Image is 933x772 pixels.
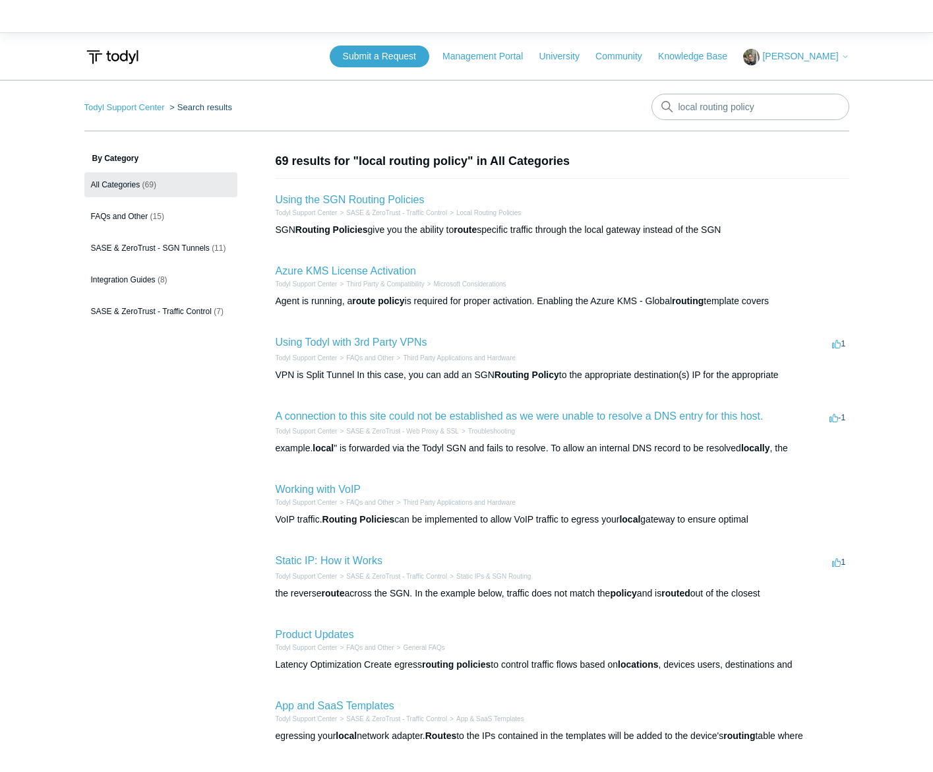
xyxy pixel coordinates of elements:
div: example. " is forwarded via the Todyl SGN and fails to resolve. To allow an internal DNS record t... [276,441,849,455]
a: Todyl Support Center [276,209,338,216]
a: Working with VoIP [276,484,361,495]
li: Troubleshooting [459,426,515,436]
a: Todyl Support Center [276,644,338,651]
a: SASE & ZeroTrust - Traffic Control [346,573,447,580]
em: Routes [425,730,456,741]
div: the reverse across the SGN. In the example below, traffic does not match the and is out of the cl... [276,587,849,600]
li: Todyl Support Center [276,643,338,653]
li: SASE & ZeroTrust - Traffic Control [337,208,447,218]
li: FAQs and Other [337,498,394,507]
a: Azure KMS License Activation [276,265,416,276]
a: A connection to this site could not be established as we were unable to resolve a DNS entry for t... [276,410,764,422]
em: routed [661,588,690,598]
em: local [619,514,640,525]
a: All Categories (69) [84,172,237,197]
div: VoIP traffic. can be implemented to allow VoIP traffic to egress your gateway to ensure optimal [276,513,849,527]
li: Todyl Support Center [84,102,167,112]
a: FAQs and Other [346,499,394,506]
a: University [539,49,592,63]
h3: By Category [84,152,237,164]
a: Third Party Applications and Hardware [403,499,516,506]
a: Local Routing Policies [456,209,521,216]
em: route [352,296,375,306]
input: Search [651,94,849,120]
a: Integration Guides (8) [84,267,237,292]
a: Todyl Support Center [276,573,338,580]
a: SASE & ZeroTrust - Traffic Control [346,715,447,723]
img: Todyl Support Center Help Center home page [84,45,140,69]
li: Third Party & Compatibility [337,279,424,289]
em: routing [723,730,755,741]
a: FAQs and Other (15) [84,204,237,229]
em: local [313,443,334,453]
li: Todyl Support Center [276,279,338,289]
span: Integration Guides [91,275,156,284]
span: SASE & ZeroTrust - Traffic Control [91,307,212,316]
li: Todyl Support Center [276,498,338,507]
em: local [336,730,357,741]
span: (8) [158,275,167,284]
em: routing [422,659,454,670]
a: Community [595,49,655,63]
h1: 69 results for "local routing policy" in All Categories [276,152,849,170]
span: FAQs and Other [91,212,148,221]
span: 1 [832,557,845,567]
a: Static IPs & SGN Routing [456,573,531,580]
em: policy [610,588,636,598]
span: 1 [832,338,845,348]
a: Submit a Request [330,46,429,67]
li: FAQs and Other [337,353,394,363]
a: SASE & ZeroTrust - Traffic Control [346,209,447,216]
a: Todyl Support Center [276,499,338,506]
a: Third Party Applications and Hardware [403,354,516,362]
span: All Categories [91,180,140,189]
a: SASE & ZeroTrust - SGN Tunnels (11) [84,236,237,261]
a: App and SaaS Templates [276,700,394,711]
li: Search results [167,102,232,112]
li: FAQs and Other [337,643,394,653]
a: Product Updates [276,629,354,640]
li: Static IPs & SGN Routing [447,571,531,581]
em: policies [456,659,491,670]
a: SASE & ZeroTrust - Web Proxy & SSL [346,428,459,435]
a: App & SaaS Templates [456,715,524,723]
span: (69) [142,180,156,189]
button: [PERSON_NAME] [743,49,849,65]
em: Routing [322,514,357,525]
em: locations [618,659,658,670]
a: Todyl Support Center [276,354,338,362]
li: Todyl Support Center [276,208,338,218]
a: Management Portal [442,49,536,63]
li: App & SaaS Templates [447,714,524,724]
li: SASE & ZeroTrust - Traffic Control [337,714,447,724]
a: Todyl Support Center [276,280,338,288]
li: Todyl Support Center [276,426,338,436]
div: egressing your network adapter. to the IPs contained in the templates will be added to the device... [276,729,849,743]
li: Todyl Support Center [276,714,338,724]
a: Using the SGN Routing Policies [276,194,425,205]
div: Agent is running, a is required for proper activation. Enabling the Azure KMS - Global template c... [276,294,849,308]
span: [PERSON_NAME] [762,51,838,61]
li: General FAQs [394,643,445,653]
li: SASE & ZeroTrust - Web Proxy & SSL [337,426,458,436]
a: Todyl Support Center [276,428,338,435]
em: route [454,224,477,235]
div: Latency Optimization Create egress to control traffic flows based on , devices users, destination... [276,658,849,672]
a: Knowledge Base [658,49,740,63]
em: route [322,588,345,598]
em: Routing [495,370,529,380]
a: Static IP: How it Works [276,555,382,566]
li: Todyl Support Center [276,353,338,363]
a: Todyl Support Center [84,102,165,112]
li: Local Routing Policies [447,208,521,218]
em: Policies [333,224,368,235]
li: Third Party Applications and Hardware [394,353,516,363]
em: policy [378,296,404,306]
span: (7) [214,307,224,316]
a: FAQs and Other [346,644,394,651]
a: Microsoft Considerations [434,280,506,288]
em: Policies [359,514,394,525]
a: Using Todyl with 3rd Party VPNs [276,337,427,348]
li: Microsoft Considerations [425,279,506,289]
em: Policy [532,370,559,380]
